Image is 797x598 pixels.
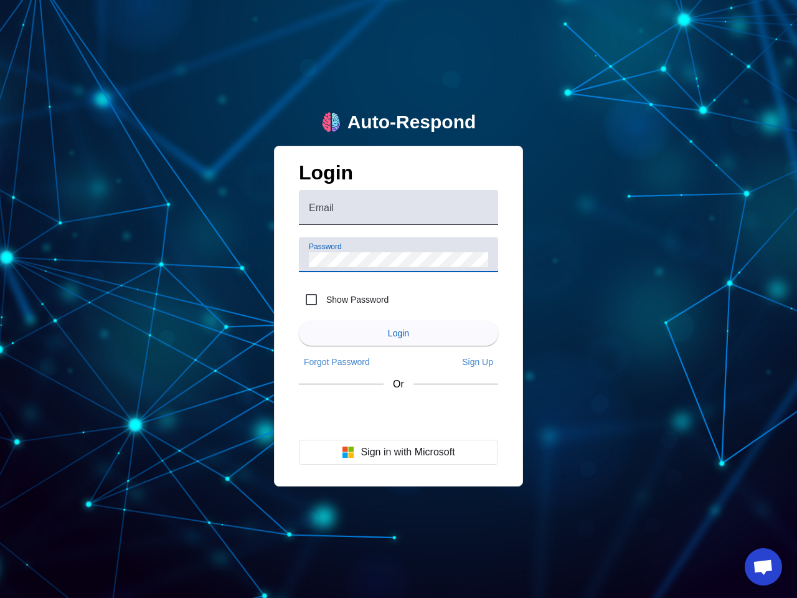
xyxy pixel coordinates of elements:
[293,401,504,429] iframe: Sign in with Google Button
[347,112,476,133] div: Auto-Respond
[388,328,409,338] span: Login
[309,243,342,251] mat-label: Password
[745,548,782,586] a: Open chat
[321,112,341,132] img: logo
[299,440,498,465] button: Sign in with Microsoft
[304,357,370,367] span: Forgot Password
[299,321,498,346] button: Login
[393,379,404,390] span: Or
[462,357,493,367] span: Sign Up
[342,446,354,458] img: Microsoft logo
[309,202,334,213] mat-label: Email
[299,161,498,191] h1: Login
[321,112,476,133] a: logoAuto-Respond
[324,293,389,306] label: Show Password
